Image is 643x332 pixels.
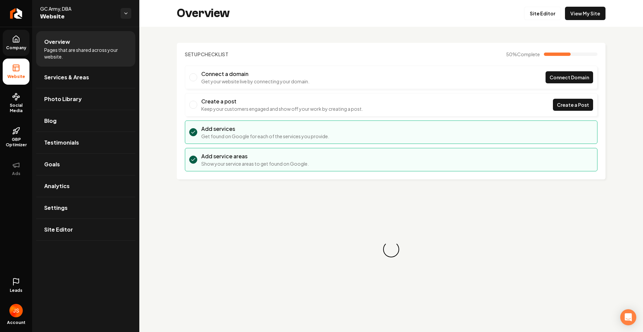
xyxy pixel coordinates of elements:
[546,71,593,83] a: Connect Domain
[36,88,135,110] a: Photo Library
[44,117,57,125] span: Blog
[185,51,201,57] span: Setup
[44,73,89,81] span: Services & Areas
[550,74,589,81] span: Connect Domain
[3,103,29,113] span: Social Media
[524,7,561,20] a: Site Editor
[177,7,230,20] h2: Overview
[40,5,115,12] span: GC Army, DBA
[9,304,23,317] img: James Shamoun
[36,67,135,88] a: Services & Areas
[10,8,22,19] img: Rebolt Logo
[9,301,23,317] button: Open user button
[36,132,135,153] a: Testimonials
[36,175,135,197] a: Analytics
[3,137,29,148] span: GBP Optimizer
[506,51,540,58] span: 50 %
[36,154,135,175] a: Goals
[565,7,605,20] a: View My Site
[3,30,29,56] a: Company
[7,320,25,325] span: Account
[10,288,22,293] span: Leads
[3,45,29,51] span: Company
[44,226,73,234] span: Site Editor
[40,12,115,21] span: Website
[3,87,29,119] a: Social Media
[44,182,70,190] span: Analytics
[3,121,29,153] a: GBP Optimizer
[44,204,68,212] span: Settings
[201,160,309,167] p: Show your service areas to get found on Google.
[201,152,309,160] h3: Add service areas
[3,272,29,299] a: Leads
[201,70,309,78] h3: Connect a domain
[185,51,229,58] h2: Checklist
[201,125,329,133] h3: Add services
[517,51,540,57] span: Complete
[9,171,23,176] span: Ads
[44,160,60,168] span: Goals
[553,99,593,111] a: Create a Post
[557,101,589,108] span: Create a Post
[36,197,135,219] a: Settings
[5,74,28,79] span: Website
[201,133,329,140] p: Get found on Google for each of the services you provide.
[382,240,401,259] div: Loading
[36,110,135,132] a: Blog
[201,97,363,105] h3: Create a post
[201,105,363,112] p: Keep your customers engaged and show off your work by creating a post.
[44,95,82,103] span: Photo Library
[36,219,135,240] a: Site Editor
[620,309,636,325] div: Open Intercom Messenger
[44,38,70,46] span: Overview
[44,47,127,60] span: Pages that are shared across your website.
[44,139,79,147] span: Testimonials
[3,156,29,182] button: Ads
[201,78,309,85] p: Get your website live by connecting your domain.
